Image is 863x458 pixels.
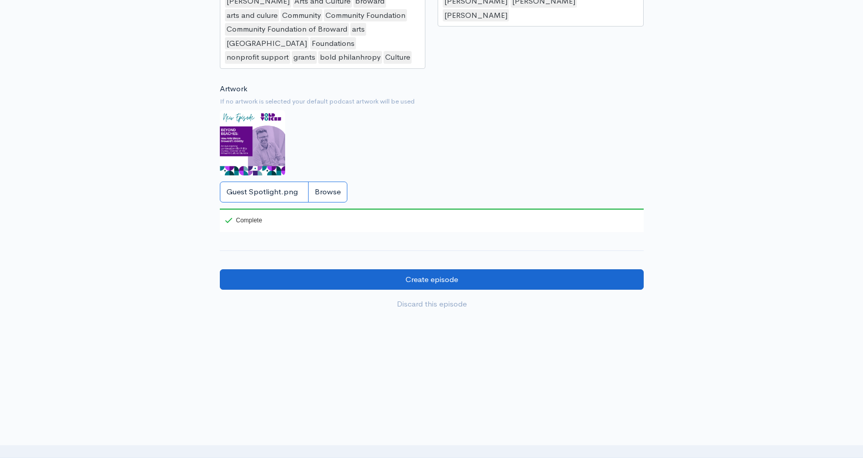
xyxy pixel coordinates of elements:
[318,51,382,64] div: bold philanhropy
[220,96,644,107] small: If no artwork is selected your default podcast artwork will be used
[220,209,264,232] div: Complete
[225,23,349,36] div: Community Foundation of Broward
[225,9,279,22] div: arts and culure
[281,9,322,22] div: Community
[310,37,356,50] div: Foundations
[350,23,366,36] div: arts
[292,51,317,64] div: grants
[225,37,309,50] div: [GEOGRAPHIC_DATA]
[220,269,644,290] input: Create episode
[220,83,247,95] label: Artwork
[384,51,412,64] div: Culture
[324,9,407,22] div: Community Foundation
[225,51,290,64] div: nonprofit support
[220,294,644,315] a: Discard this episode
[443,9,509,22] div: [PERSON_NAME]
[225,217,262,223] div: Complete
[220,209,644,210] div: 100%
